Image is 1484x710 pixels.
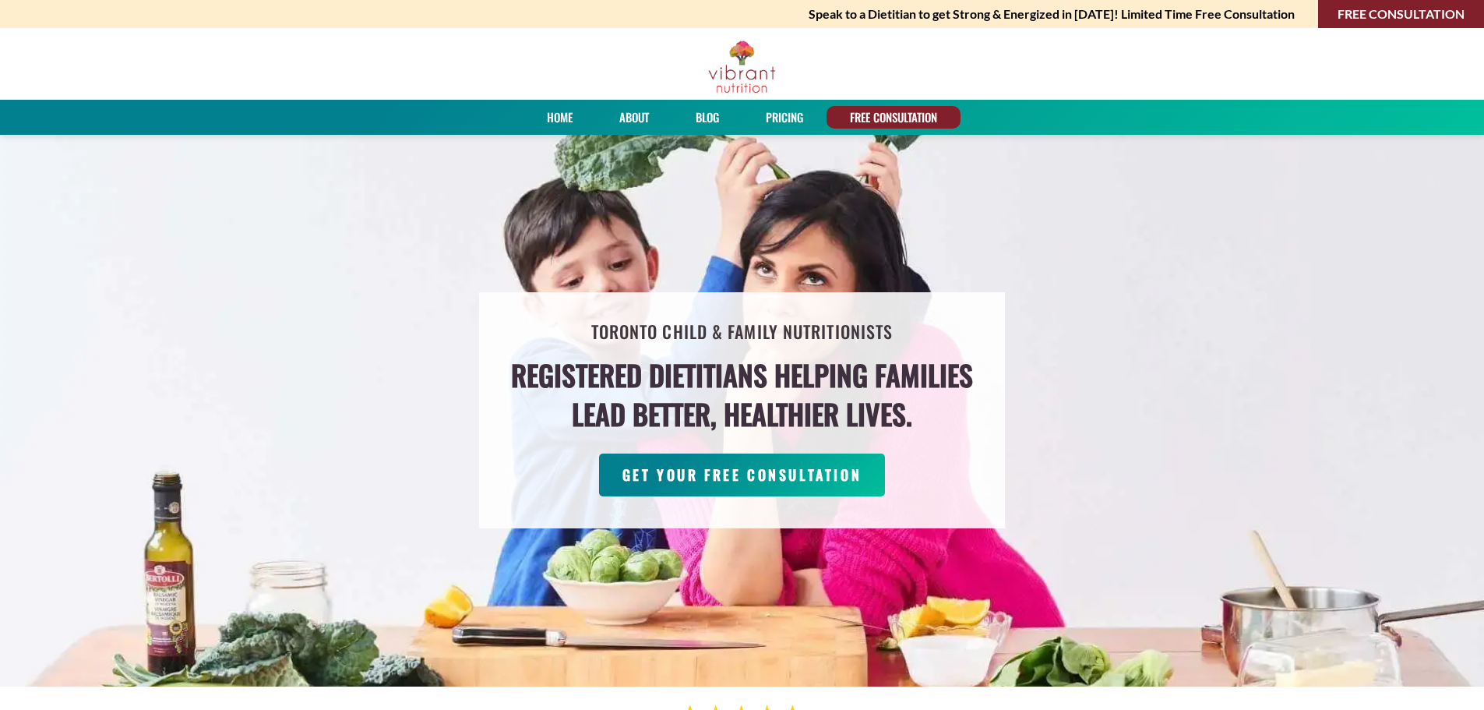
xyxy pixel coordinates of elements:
[707,40,777,94] img: Vibrant Nutrition
[760,106,809,129] a: PRICING
[541,106,578,129] a: Home
[690,106,724,129] a: Blog
[844,106,943,129] a: FREE CONSULTATION
[511,355,973,434] h4: Registered Dietitians helping families lead better, healthier lives.
[591,316,894,348] h2: Toronto Child & Family Nutritionists
[809,3,1295,25] strong: Speak to a Dietitian to get Strong & Energized in [DATE]! Limited Time Free Consultation
[599,454,886,496] a: GET YOUR FREE CONSULTATION
[614,106,654,129] a: About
